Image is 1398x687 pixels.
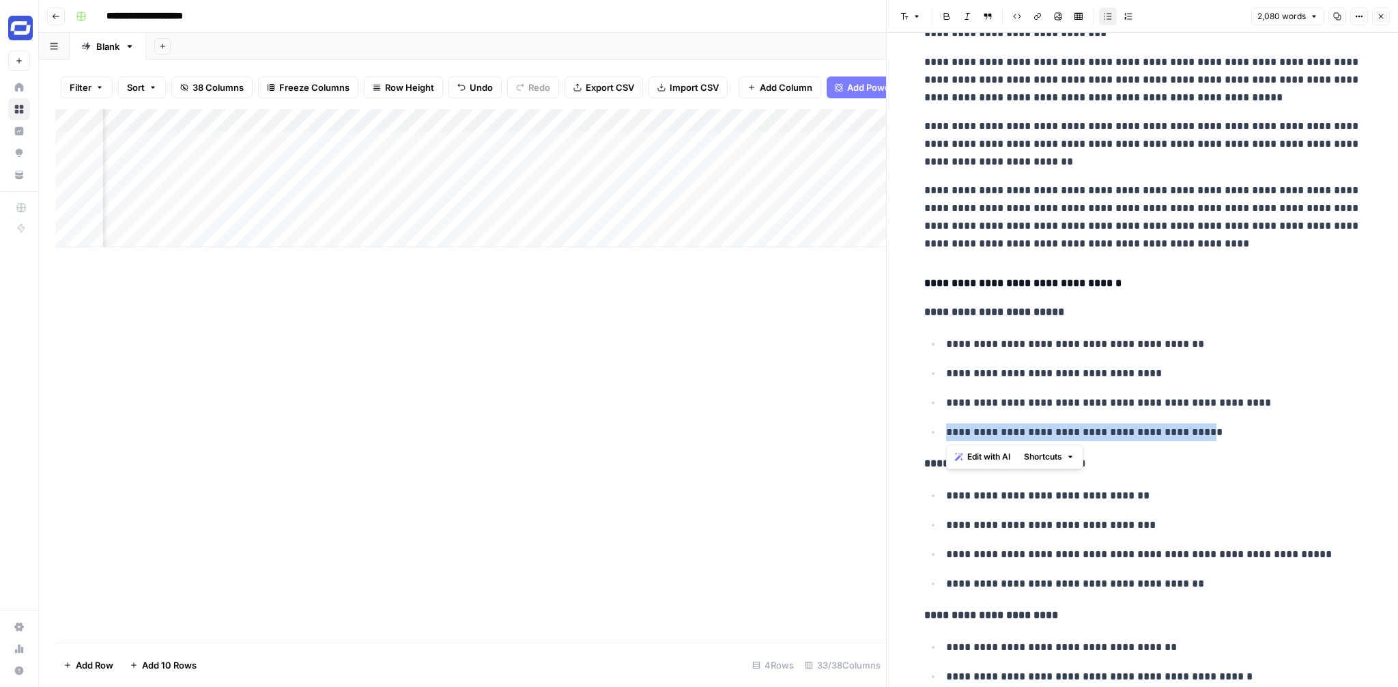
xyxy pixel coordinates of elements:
div: 33/38 Columns [799,654,886,676]
a: Insights [8,120,30,142]
a: Usage [8,638,30,660]
button: Freeze Columns [258,76,358,98]
span: Add Column [760,81,812,94]
span: Add Power Agent [847,81,922,94]
a: Blank [70,33,146,60]
span: Add 10 Rows [142,658,197,672]
button: Add Power Agent [827,76,930,98]
span: Export CSV [586,81,634,94]
button: Shortcuts [1018,448,1080,466]
div: Blank [96,40,119,53]
button: Export CSV [565,76,643,98]
span: Redo [528,81,550,94]
button: Filter [61,76,113,98]
button: Add 10 Rows [122,654,205,676]
a: Browse [8,98,30,120]
span: Freeze Columns [279,81,349,94]
button: Sort [118,76,166,98]
span: 38 Columns [192,81,244,94]
button: Workspace: Synthesia [8,11,30,45]
button: Import CSV [648,76,728,98]
a: Opportunities [8,142,30,164]
a: Your Data [8,164,30,186]
a: Settings [8,616,30,638]
button: 38 Columns [171,76,253,98]
span: Edit with AI [967,451,1010,463]
span: Row Height [385,81,434,94]
button: Add Row [55,654,122,676]
span: Import CSV [670,81,719,94]
span: Undo [470,81,493,94]
a: Home [8,76,30,98]
button: Row Height [364,76,443,98]
div: 4 Rows [747,654,799,676]
span: Add Row [76,658,113,672]
button: Redo [507,76,559,98]
span: Filter [70,81,91,94]
span: Shortcuts [1024,451,1062,463]
span: Sort [127,81,145,94]
img: Synthesia Logo [8,16,33,40]
button: 2,080 words [1251,8,1324,25]
button: Undo [448,76,502,98]
button: Edit with AI [950,448,1016,466]
button: Help + Support [8,660,30,682]
span: 2,080 words [1257,10,1306,23]
button: Add Column [739,76,821,98]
